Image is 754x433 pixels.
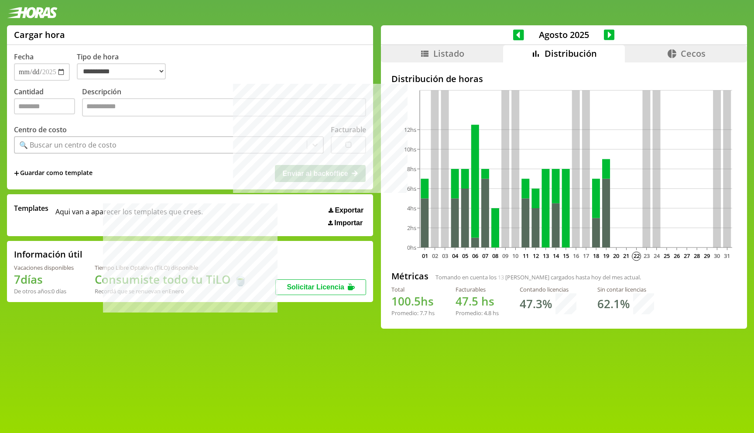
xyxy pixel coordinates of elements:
text: 31 [724,252,730,260]
text: 13 [543,252,549,260]
label: Fecha [14,52,34,62]
h2: Información útil [14,248,82,260]
h1: 62.1 % [597,296,630,312]
span: +Guardar como template [14,168,93,178]
text: 15 [563,252,569,260]
div: Facturables [456,285,499,293]
text: 21 [623,252,629,260]
h2: Distribución de horas [391,73,737,85]
text: 27 [684,252,690,260]
text: 10 [512,252,518,260]
text: 23 [643,252,649,260]
text: 22 [633,252,639,260]
div: Vacaciones disponibles [14,264,74,271]
input: Cantidad [14,98,75,114]
h1: Cargar hora [14,29,65,41]
tspan: 0hs [407,244,416,251]
tspan: 8hs [407,165,416,173]
textarea: Descripción [82,98,366,117]
text: 12 [532,252,538,260]
text: 09 [502,252,508,260]
div: Sin contar licencias [597,285,654,293]
div: Recordá que se renuevan en [95,287,247,295]
label: Centro de costo [14,125,67,134]
text: 29 [704,252,710,260]
span: 7.7 [420,309,427,317]
text: 08 [492,252,498,260]
div: 🔍 Buscar un centro de costo [19,140,117,150]
span: Agosto 2025 [524,29,604,41]
text: 30 [714,252,720,260]
text: 14 [553,252,559,260]
text: 03 [442,252,448,260]
label: Facturable [331,125,366,134]
text: 28 [694,252,700,260]
label: Descripción [82,87,366,119]
text: 04 [452,252,459,260]
text: 11 [522,252,528,260]
button: Exportar [326,206,366,215]
text: 20 [613,252,619,260]
h1: 47.3 % [520,296,552,312]
span: + [14,168,19,178]
tspan: 10hs [404,145,416,153]
span: 47.5 [456,293,478,309]
text: 02 [432,252,438,260]
span: Templates [14,203,48,213]
text: 19 [603,252,609,260]
text: 07 [482,252,488,260]
div: Total [391,285,435,293]
text: 05 [462,252,468,260]
div: De otros años: 0 días [14,287,74,295]
span: Importar [334,219,363,227]
span: Solicitar Licencia [287,283,344,291]
span: Distribución [545,48,597,59]
span: Aqui van a aparecer los templates que crees. [55,203,203,227]
tspan: 6hs [407,185,416,192]
text: 01 [422,252,428,260]
span: Exportar [335,206,363,214]
text: 25 [664,252,670,260]
div: Promedio: hs [456,309,499,317]
tspan: 2hs [407,224,416,232]
span: 100.5 [391,293,421,309]
text: 26 [674,252,680,260]
span: Cecos [681,48,706,59]
tspan: 4hs [407,204,416,212]
label: Cantidad [14,87,82,119]
h1: Consumiste todo tu TiLO 🍵 [95,271,247,287]
span: 13 [498,273,504,281]
span: Listado [433,48,464,59]
text: 17 [583,252,589,260]
h1: hs [391,293,435,309]
label: Tipo de hora [77,52,173,81]
div: Contando licencias [520,285,576,293]
span: Tomando en cuenta los [PERSON_NAME] cargados hasta hoy del mes actual. [435,273,641,281]
img: logotipo [7,7,58,18]
text: 18 [593,252,599,260]
select: Tipo de hora [77,63,166,79]
text: 06 [472,252,478,260]
h1: hs [456,293,499,309]
div: Promedio: hs [391,309,435,317]
text: 24 [654,252,660,260]
h1: 7 días [14,271,74,287]
tspan: 12hs [404,126,416,134]
h2: Métricas [391,270,428,282]
text: 16 [573,252,579,260]
b: Enero [168,287,184,295]
div: Tiempo Libre Optativo (TiLO) disponible [95,264,247,271]
button: Solicitar Licencia [275,279,366,295]
span: 4.8 [484,309,491,317]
